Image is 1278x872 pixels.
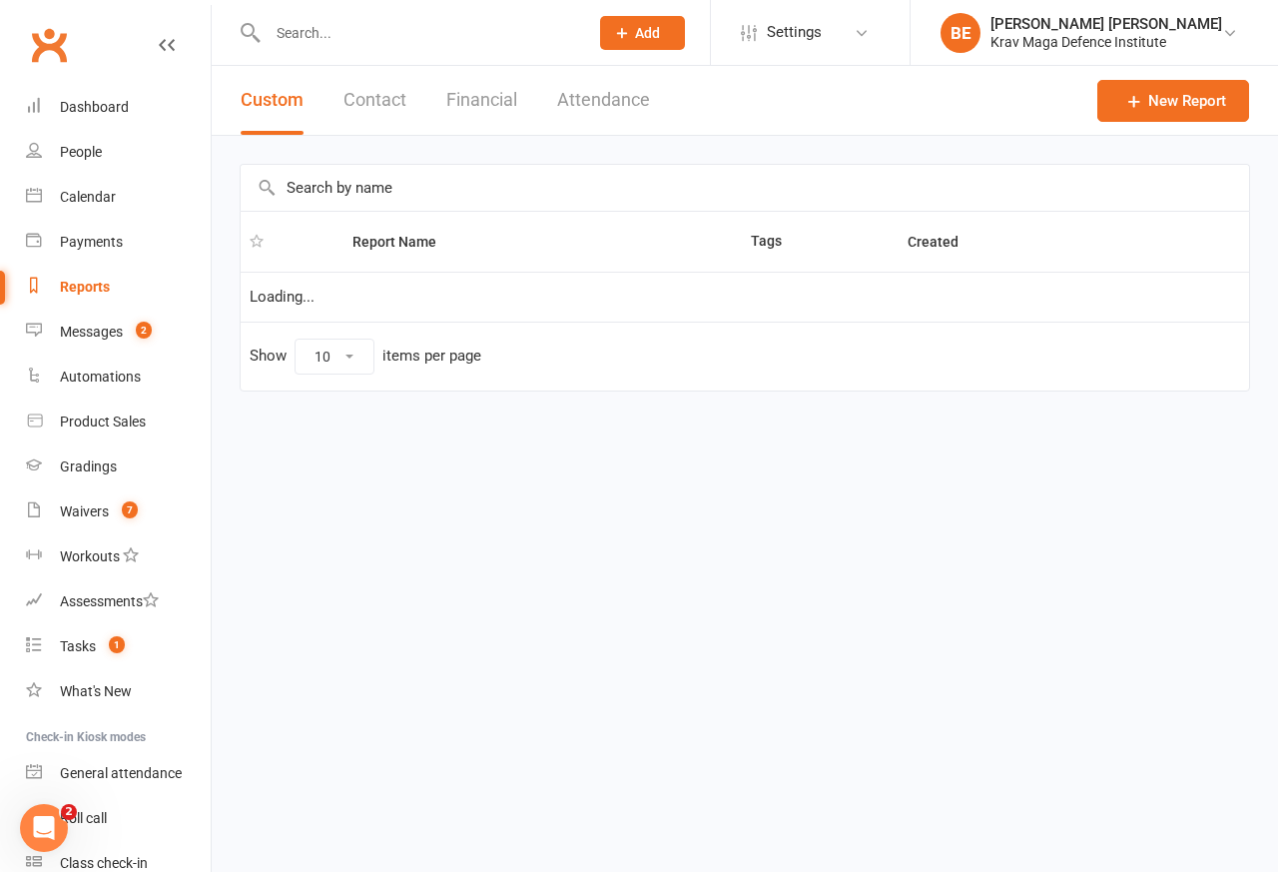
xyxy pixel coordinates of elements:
[343,66,406,135] button: Contact
[60,369,141,385] div: Automations
[26,624,211,669] a: Tasks 1
[382,348,481,365] div: items per page
[60,234,123,250] div: Payments
[60,765,182,781] div: General attendance
[908,234,980,250] span: Created
[60,638,96,654] div: Tasks
[24,20,74,70] a: Clubworx
[136,322,152,339] span: 2
[26,400,211,444] a: Product Sales
[241,66,304,135] button: Custom
[60,548,120,564] div: Workouts
[241,272,1249,322] td: Loading...
[446,66,517,135] button: Financial
[60,593,159,609] div: Assessments
[767,10,822,55] span: Settings
[60,458,117,474] div: Gradings
[26,579,211,624] a: Assessments
[26,220,211,265] a: Payments
[26,130,211,175] a: People
[262,19,574,47] input: Search...
[26,355,211,400] a: Automations
[20,804,68,852] iframe: Intercom live chat
[60,855,148,871] div: Class check-in
[26,489,211,534] a: Waivers 7
[122,501,138,518] span: 7
[61,804,77,820] span: 2
[60,810,107,826] div: Roll call
[26,310,211,355] a: Messages 2
[941,13,980,53] div: BE
[250,339,481,375] div: Show
[600,16,685,50] button: Add
[26,796,211,841] a: Roll call
[635,25,660,41] span: Add
[60,99,129,115] div: Dashboard
[60,414,146,430] div: Product Sales
[26,85,211,130] a: Dashboard
[352,230,458,254] button: Report Name
[1097,80,1249,122] a: New Report
[60,279,110,295] div: Reports
[60,324,123,340] div: Messages
[60,503,109,519] div: Waivers
[990,15,1222,33] div: [PERSON_NAME] [PERSON_NAME]
[26,444,211,489] a: Gradings
[557,66,650,135] button: Attendance
[60,144,102,160] div: People
[352,234,458,250] span: Report Name
[908,230,980,254] button: Created
[60,683,132,699] div: What's New
[109,636,125,653] span: 1
[742,212,900,272] th: Tags
[241,165,1249,211] input: Search by name
[26,534,211,579] a: Workouts
[26,669,211,714] a: What's New
[26,265,211,310] a: Reports
[26,751,211,796] a: General attendance kiosk mode
[60,189,116,205] div: Calendar
[990,33,1222,51] div: Krav Maga Defence Institute
[26,175,211,220] a: Calendar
